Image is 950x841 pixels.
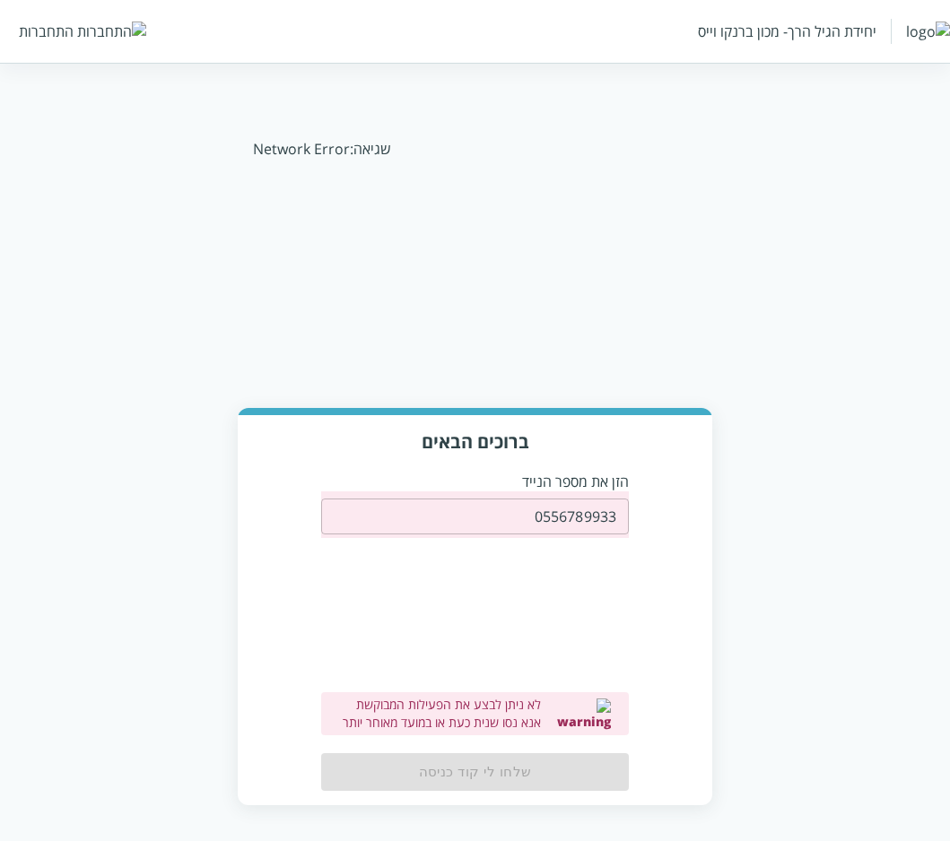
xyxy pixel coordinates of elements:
img: התחברות [77,22,146,41]
div: התחברות [19,22,74,41]
h3: ברוכים הבאים [252,429,699,454]
img: warning [552,698,611,730]
p: הזן את מספר הנייד [321,472,629,491]
div: יחידת הגיל הרך- מכון ברנקו וייס [698,22,876,41]
img: logo [906,22,950,41]
input: טלפון [321,499,629,534]
label: לא ניתן לבצע את הפעילות המבוקשת אנא נסו שנית כעת או במועד מאוחר יותר [339,696,541,732]
iframe: reCAPTCHA [482,545,629,674]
